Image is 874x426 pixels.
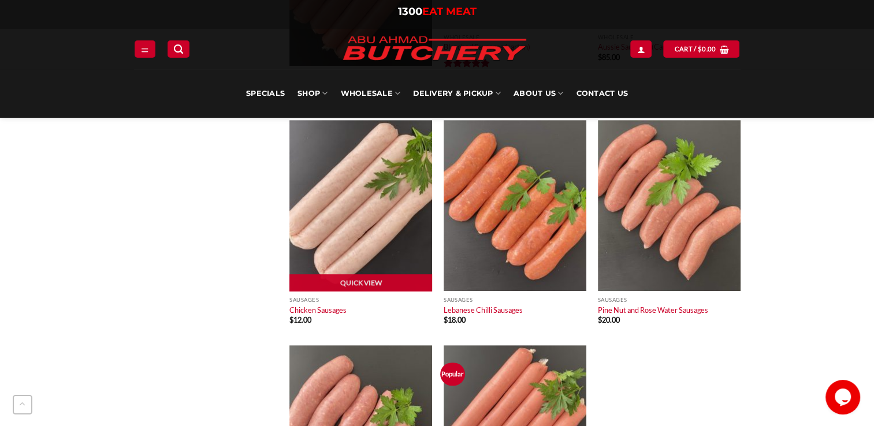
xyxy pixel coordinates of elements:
img: Chicken-Sausages [289,120,432,291]
a: Pine Nut and Rose Water Sausages [598,305,708,315]
a: Lebanese Chilli Sausages [444,305,523,315]
bdi: 0.00 [698,45,716,53]
a: View cart [663,40,739,57]
span: $ [444,315,448,324]
p: Sausages [444,297,586,303]
a: Specials [246,69,285,118]
a: About Us [514,69,563,118]
button: Go to top [13,395,32,414]
p: Sausages [598,297,741,303]
span: Cart / [674,44,716,54]
a: Search [168,40,189,57]
a: Contact Us [576,69,628,118]
img: Lebanese-Chilli-Sausages (per 1Kg) [444,120,586,291]
iframe: chat widget [825,380,862,414]
span: $ [598,315,602,324]
a: Menu [135,40,155,57]
bdi: 18.00 [444,315,466,324]
span: $ [698,44,702,54]
span: $ [289,315,293,324]
a: Chicken Sausages [289,305,347,315]
img: Abu Ahmad Butchery [333,29,535,69]
img: Pine Nut and Rose Water Sausages [598,120,741,291]
span: EAT MEAT [422,5,477,18]
a: Login [630,40,651,57]
p: Sausages [289,297,432,303]
bdi: 12.00 [289,315,311,324]
span: 1300 [398,5,422,18]
a: Delivery & Pickup [413,69,501,118]
a: 1300EAT MEAT [398,5,477,18]
a: Wholesale [340,69,400,118]
a: SHOP [297,69,328,118]
bdi: 20.00 [598,315,620,324]
a: Quick View [289,274,432,292]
